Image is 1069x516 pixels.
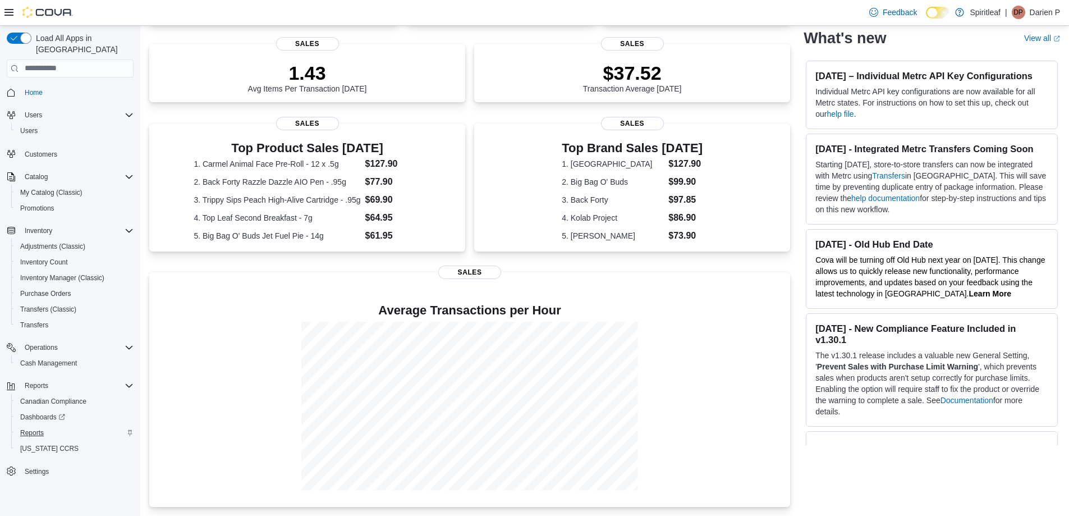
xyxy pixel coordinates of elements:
span: Catalog [20,170,134,184]
span: Inventory [25,226,52,235]
a: Users [16,124,42,138]
span: Home [25,88,43,97]
button: Reports [11,425,138,441]
span: My Catalog (Classic) [16,186,134,199]
span: Cash Management [20,359,77,368]
button: Catalog [20,170,52,184]
a: help file [827,109,854,118]
span: Customers [25,150,57,159]
button: Inventory Manager (Classic) [11,270,138,286]
span: Sales [601,117,664,130]
button: Operations [2,340,138,355]
span: Cash Management [16,357,134,370]
span: Sales [438,266,501,279]
span: Purchase Orders [16,287,134,300]
a: My Catalog (Classic) [16,186,87,199]
p: 1.43 [248,62,367,84]
span: Dashboards [20,413,65,422]
dt: 1. [GEOGRAPHIC_DATA] [562,158,664,170]
a: [US_STATE] CCRS [16,442,83,455]
a: View allExternal link [1024,34,1060,43]
span: Settings [20,464,134,478]
span: Washington CCRS [16,442,134,455]
a: Canadian Compliance [16,395,91,408]
p: Individual Metrc API key configurations are now available for all Metrc states. For instructions ... [815,86,1048,120]
span: Adjustments (Classic) [16,240,134,253]
button: My Catalog (Classic) [11,185,138,200]
span: Purchase Orders [20,289,71,298]
dd: $69.90 [365,193,421,207]
h3: [DATE] – Individual Metrc API Key Configurations [815,70,1048,81]
a: Adjustments (Classic) [16,240,90,253]
button: Users [2,107,138,123]
a: Home [20,86,47,99]
span: Inventory Count [20,258,68,267]
span: Reports [16,426,134,440]
span: Transfers [16,318,134,332]
dd: $64.95 [365,211,421,225]
span: Operations [25,343,58,352]
div: Darien P [1012,6,1025,19]
p: The v1.30.1 release includes a valuable new General Setting, ' ', which prevents sales when produ... [815,350,1048,417]
span: Load All Apps in [GEOGRAPHIC_DATA] [31,33,134,55]
a: Transfers (Classic) [16,303,81,316]
a: Cash Management [16,357,81,370]
dd: $99.90 [668,175,703,189]
a: Inventory Count [16,255,72,269]
h3: Top Brand Sales [DATE] [562,141,703,155]
dd: $127.90 [365,157,421,171]
dt: 1. Carmel Animal Face Pre-Roll - 12 x .5g [194,158,360,170]
span: Users [16,124,134,138]
dt: 4. Kolab Project [562,212,664,223]
a: Reports [16,426,48,440]
dt: 4. Top Leaf Second Breakfast - 7g [194,212,360,223]
button: Canadian Compliance [11,394,138,409]
span: Users [20,108,134,122]
button: Settings [2,463,138,480]
dd: $86.90 [668,211,703,225]
h4: Average Transactions per Hour [158,304,781,317]
span: Operations [20,341,134,354]
span: Sales [276,37,339,51]
a: Dashboards [16,410,70,424]
dd: $97.85 [668,193,703,207]
a: Settings [20,465,53,478]
button: Promotions [11,200,138,216]
span: Inventory Manager (Classic) [16,271,134,285]
button: Purchase Orders [11,286,138,302]
dt: 5. [PERSON_NAME] [562,230,664,241]
span: DP [1013,6,1023,19]
span: Canadian Compliance [20,397,86,406]
span: Sales [276,117,339,130]
dt: 3. Trippy Sips Peach High-Alive Cartridge - .95g [194,194,360,206]
span: Transfers (Classic) [20,305,76,314]
a: Learn More [969,289,1011,298]
span: Adjustments (Classic) [20,242,85,251]
button: Customers [2,145,138,162]
dt: 5. Big Bag O' Buds Jet Fuel Pie - 14g [194,230,360,241]
span: Promotions [20,204,54,213]
dd: $77.90 [365,175,421,189]
nav: Complex example [7,80,134,509]
button: Inventory [20,224,57,238]
span: Home [20,85,134,99]
span: Catalog [25,172,48,181]
span: Dashboards [16,410,134,424]
button: Catalog [2,169,138,185]
h3: [DATE] - Old Hub End Date [815,239,1048,250]
a: Promotions [16,202,59,215]
button: Reports [2,378,138,394]
strong: Prevent Sales with Purchase Limit Warning [817,362,978,371]
span: Users [20,126,38,135]
span: [US_STATE] CCRS [20,444,79,453]
button: Transfers (Classic) [11,302,138,317]
dt: 2. Back Forty Razzle Dazzle AIO Pen - .95g [194,176,360,188]
button: [US_STATE] CCRS [11,441,138,456]
input: Dark Mode [926,7,949,19]
button: Operations [20,341,62,354]
a: Dashboards [11,409,138,425]
h3: [DATE] - Integrated Metrc Transfers Coming Soon [815,143,1048,154]
button: Users [11,123,138,139]
svg: External link [1053,35,1060,42]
